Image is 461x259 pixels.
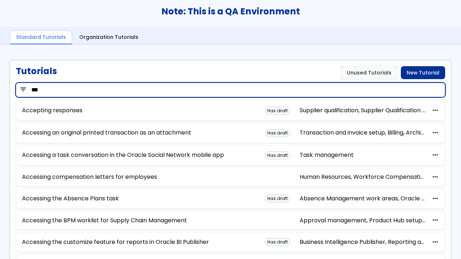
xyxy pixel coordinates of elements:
a: Accessing an original printed transaction as an attachment [22,129,191,136]
div: Approval management, Product Hub setup and configuration, and Archive SCM [300,217,426,224]
button: more_horiz [431,152,439,159]
div: Human Resources, Workforce Compensation Worksheets, Workforce compensation plans, Workforce Compe... [300,174,426,180]
button: more_horiz [431,195,439,202]
a: Accessing a task conversation in the Oracle Social Network mobile app [22,152,224,158]
a: Accessing the customize feature for reports in Oracle BI Publisher [22,239,209,245]
a: Accepting responses [22,107,82,114]
div: Has draft [265,151,290,159]
div: Supplier qualification, Supplier Qualification Management, Supplier Qualifications, Module 1 - Ma... [300,107,426,114]
div: Transaction and invoice setup, Billing, and Archive FIN [300,129,426,136]
div: Task management [300,152,426,158]
a: Accessing the BPM worklist for Supply Chain Management [22,217,187,224]
button: more_horiz [431,107,439,114]
a: Accessing compensation letters for employees [22,174,157,180]
a: Organization Tutorials [73,31,144,45]
a: Unused Tutorials [341,66,397,79]
div: Has draft [265,238,290,246]
div: Absence Management work areas, Oracle Absence Management Cloud Overview, Archive HCM, and Absence... [300,195,426,202]
button: more_horiz [431,239,439,246]
div: Business Intelligence Publisher, Reporting and Audit, Reporting, Transactions: Business Intellige... [300,239,426,245]
button: more_horiz [431,174,439,181]
span: filter_list [19,86,27,93]
div: Has draft [265,107,290,115]
a: Accessing the Absence Plans task [22,195,119,202]
a: New Tutorial [401,66,445,79]
h1: Tutorials [16,66,57,79]
div: Has draft [265,195,290,203]
button: more_horiz [431,217,439,224]
button: more_horiz [431,129,439,136]
a: Standard Tutorials [10,31,72,45]
div: Has draft [265,129,290,137]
